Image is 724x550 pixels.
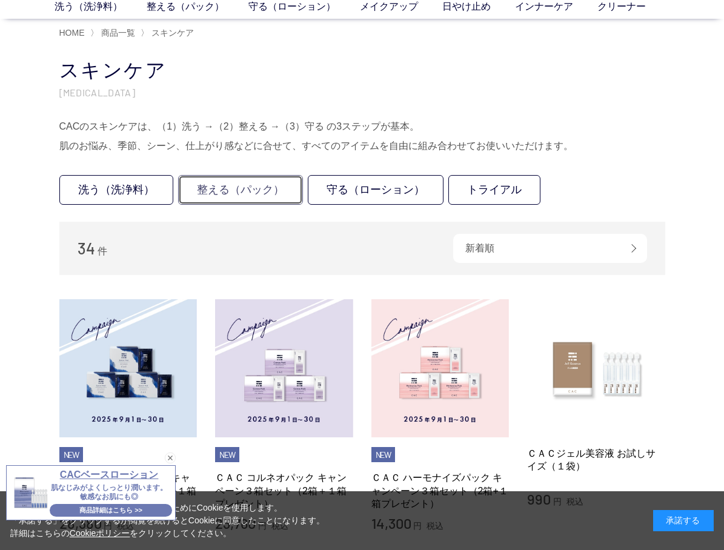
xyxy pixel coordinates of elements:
[527,490,551,508] span: 990
[653,510,714,531] div: 承諾する
[151,28,194,38] span: スキンケア
[215,471,353,510] a: ＣＡＣ コルネオパック キャンペーン３箱セット（2箱＋１箱プレゼント）
[141,27,197,39] li: 〉
[59,299,198,437] img: ＣＡＣ スペシャルパック キャンペーン３箱セット（2箱+１箱プレゼント）
[78,239,95,257] span: 34
[308,175,443,205] a: 守る（ローション）
[215,299,353,437] img: ＣＡＣ コルネオパック キャンペーン３箱セット（2箱＋１箱プレゼント）
[371,299,510,437] img: ＣＡＣ ハーモナイズパック キャンペーン３箱セット（2箱+１箱プレゼント）
[59,117,665,156] div: CACのスキンケアは、（1）洗う →（2）整える →（3）守る の3ステップが基本。 肌のお悩み、季節、シーン、仕上がり感などに合せて、すべてのアイテムを自由に組み合わせてお使いいただけます。
[101,28,135,38] span: 商品一覧
[527,447,665,473] a: ＣＡＣジェル美容液 お試しサイズ（１袋）
[178,175,303,205] a: 整える（パック）
[448,175,540,205] a: トライアル
[59,28,85,38] a: HOME
[99,28,135,38] a: 商品一覧
[527,299,665,437] img: ＣＡＣジェル美容液 お試しサイズ（１袋）
[59,175,173,205] a: 洗う（洗浄料）
[371,447,396,463] li: NEW
[59,447,84,463] li: NEW
[215,447,239,463] li: NEW
[98,246,107,256] span: 件
[59,86,665,99] p: [MEDICAL_DATA]
[371,471,510,510] a: ＣＡＣ ハーモナイズパック キャンペーン３箱セット（2箱+１箱プレゼント）
[453,234,647,263] div: 新着順
[59,58,665,84] h1: スキンケア
[90,27,138,39] li: 〉
[70,528,130,538] a: Cookieポリシー
[149,28,194,38] a: スキンケア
